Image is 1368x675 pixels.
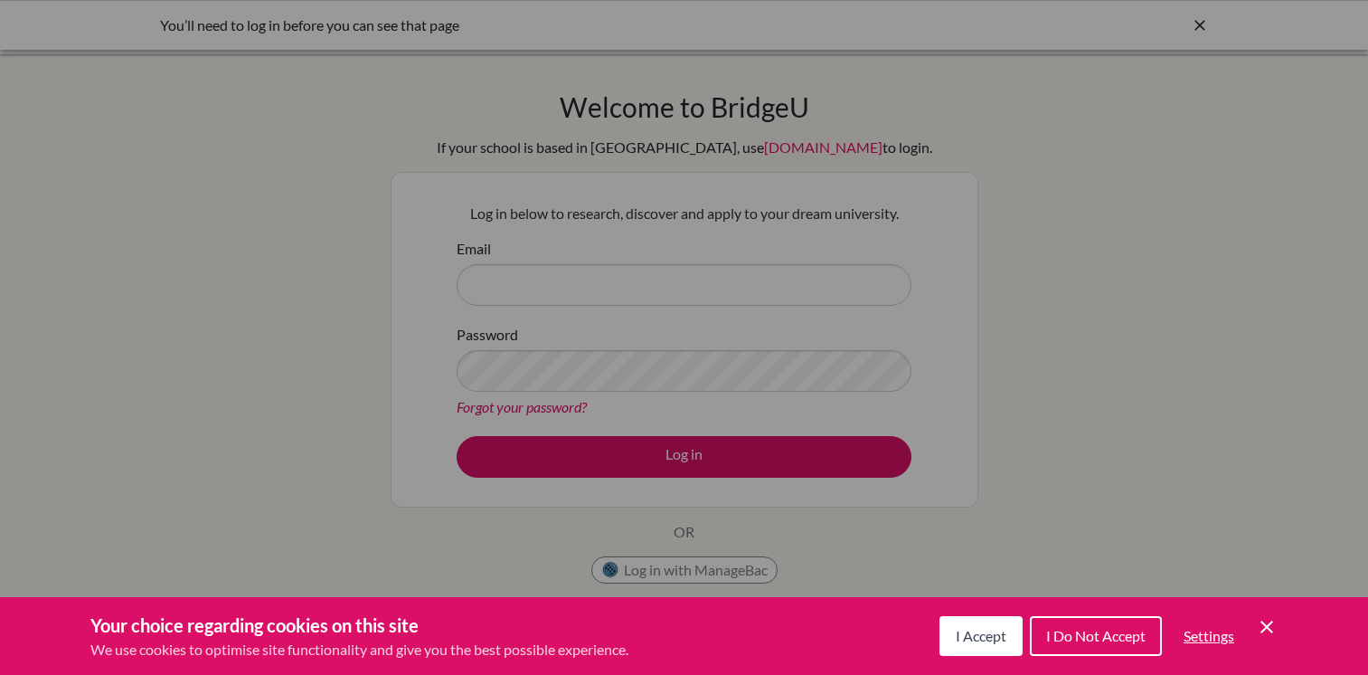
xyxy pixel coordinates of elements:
[1169,618,1249,654] button: Settings
[1184,627,1234,644] span: Settings
[90,612,628,639] h3: Your choice regarding cookies on this site
[939,616,1023,656] button: I Accept
[1030,616,1162,656] button: I Do Not Accept
[956,627,1006,644] span: I Accept
[1046,627,1146,644] span: I Do Not Accept
[1256,616,1278,638] button: Save and close
[90,639,628,661] p: We use cookies to optimise site functionality and give you the best possible experience.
